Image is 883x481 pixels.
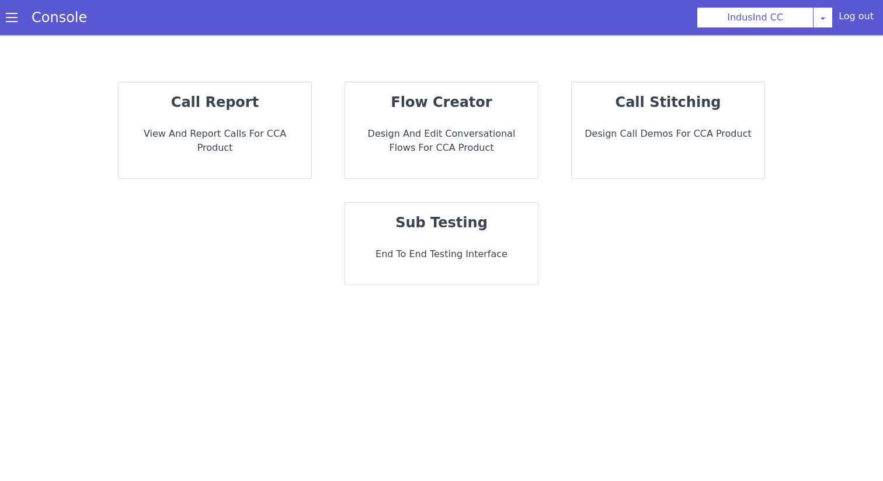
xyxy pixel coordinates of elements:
strong: call stitching [616,94,721,110]
div: Log out [839,9,874,28]
p: Design and Edit Conversational flows for CCA Product [354,127,529,155]
p: End to End Testing Interface [354,247,529,261]
a: Console [18,9,101,26]
strong: call report [171,94,259,110]
p: Design call demos for CCA Product [581,127,755,141]
button: IndusInd CC [697,7,814,28]
p: View and report calls for CCA Product [128,127,302,155]
strong: flow creator [391,94,492,110]
strong: sub testing [395,214,488,231]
